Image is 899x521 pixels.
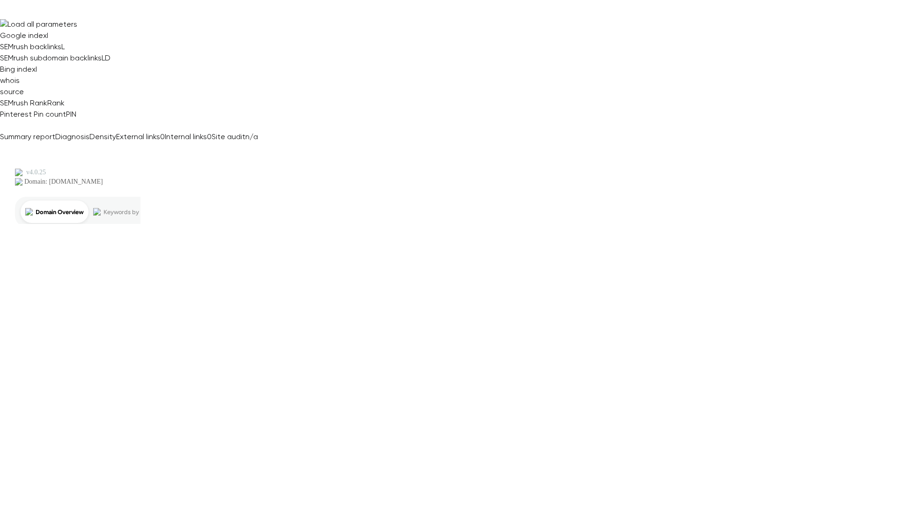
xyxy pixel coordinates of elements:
[7,20,77,29] span: Load all parameters
[89,132,116,141] span: Density
[25,54,33,62] img: tab_domain_overview_orange.svg
[15,24,22,32] img: website_grey.svg
[15,15,22,22] img: logo_orange.svg
[165,132,207,141] span: Internal links
[26,15,46,22] div: v 4.0.25
[212,132,245,141] span: Site audit
[55,132,89,141] span: Diagnosis
[207,132,212,141] span: 0
[212,132,258,141] a: Site auditn/a
[47,98,65,107] span: Rank
[103,55,158,61] div: Keywords by Traffic
[61,42,65,51] span: L
[66,110,76,119] span: PIN
[93,54,101,62] img: tab_keywords_by_traffic_grey.svg
[160,132,165,141] span: 0
[47,31,48,40] span: I
[24,24,103,32] div: Domain: [DOMAIN_NAME]
[36,65,37,74] span: I
[102,53,111,62] span: LD
[245,132,258,141] span: n/a
[116,132,160,141] span: External links
[36,55,84,61] div: Domain Overview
